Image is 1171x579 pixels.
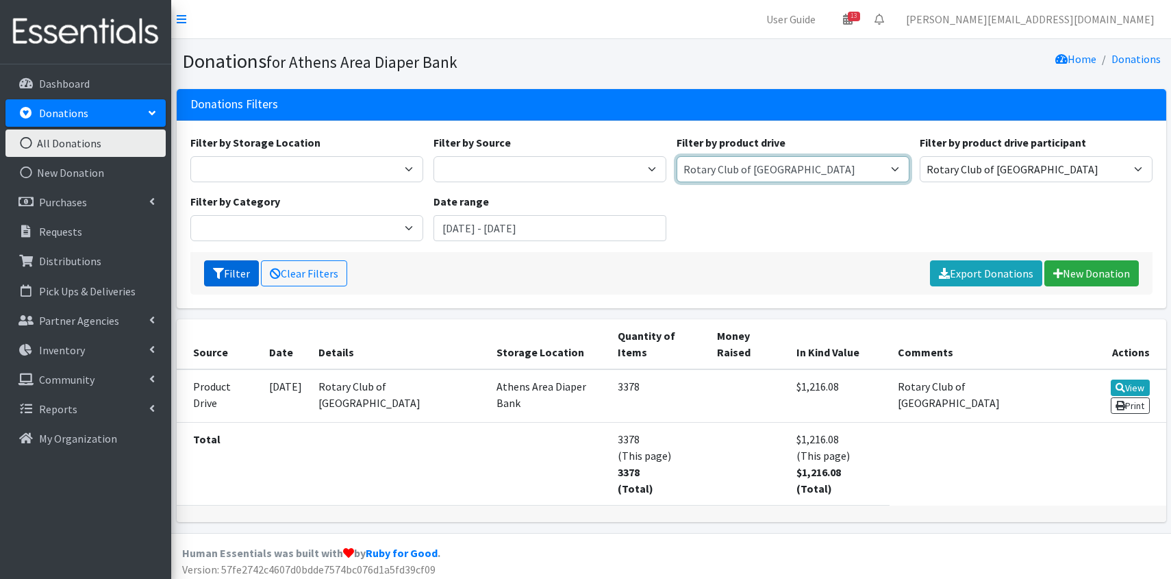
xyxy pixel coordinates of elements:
[788,422,890,505] td: $1,216.08 (This page)
[266,52,457,72] small: for Athens Area Diaper Bank
[5,99,166,127] a: Donations
[1068,319,1166,369] th: Actions
[1055,52,1096,66] a: Home
[1111,380,1150,396] a: View
[39,402,77,416] p: Reports
[190,97,278,112] h3: Donations Filters
[261,260,347,286] a: Clear Filters
[310,369,488,423] td: Rotary Club of [GEOGRAPHIC_DATA]
[5,366,166,393] a: Community
[677,134,785,151] label: Filter by product drive
[709,319,788,369] th: Money Raised
[5,188,166,216] a: Purchases
[5,218,166,245] a: Requests
[39,343,85,357] p: Inventory
[920,134,1086,151] label: Filter by product drive participant
[5,159,166,186] a: New Donation
[182,563,436,576] span: Version: 57fe2742c4607d0bdde7574bc076d1a5fd39cf09
[39,432,117,445] p: My Organization
[1111,52,1161,66] a: Donations
[39,77,90,90] p: Dashboard
[39,254,101,268] p: Distributions
[39,106,88,120] p: Donations
[261,319,310,369] th: Date
[5,307,166,334] a: Partner Agencies
[1111,397,1150,414] a: Print
[39,225,82,238] p: Requests
[609,422,708,505] td: 3378 (This page)
[177,369,261,423] td: Product Drive
[5,395,166,423] a: Reports
[5,336,166,364] a: Inventory
[5,247,166,275] a: Distributions
[5,130,166,157] a: All Donations
[433,193,489,210] label: Date range
[848,12,860,21] span: 13
[39,373,95,386] p: Community
[182,49,666,73] h1: Donations
[261,369,310,423] td: [DATE]
[39,314,119,328] p: Partner Agencies
[177,319,261,369] th: Source
[488,369,610,423] td: Athens Area Diaper Bank
[204,260,259,286] button: Filter
[39,284,136,298] p: Pick Ups & Deliveries
[890,319,1068,369] th: Comments
[193,432,221,446] strong: Total
[930,260,1042,286] a: Export Donations
[895,5,1166,33] a: [PERSON_NAME][EMAIL_ADDRESS][DOMAIN_NAME]
[618,465,653,495] strong: 3378 (Total)
[190,134,320,151] label: Filter by Storage Location
[5,425,166,452] a: My Organization
[1044,260,1139,286] a: New Donation
[788,319,890,369] th: In Kind Value
[488,319,610,369] th: Storage Location
[433,215,666,241] input: January 1, 2011 - December 31, 2011
[310,319,488,369] th: Details
[182,546,440,560] strong: Human Essentials was built with by .
[609,319,708,369] th: Quantity of Items
[190,193,280,210] label: Filter by Category
[5,9,166,55] img: HumanEssentials
[796,465,841,495] strong: $1,216.08 (Total)
[5,278,166,305] a: Pick Ups & Deliveries
[755,5,827,33] a: User Guide
[890,369,1068,423] td: Rotary Club of [GEOGRAPHIC_DATA]
[39,195,87,209] p: Purchases
[433,134,511,151] label: Filter by Source
[5,70,166,97] a: Dashboard
[609,369,708,423] td: 3378
[366,546,438,560] a: Ruby for Good
[788,369,890,423] td: $1,216.08
[832,5,864,33] a: 13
